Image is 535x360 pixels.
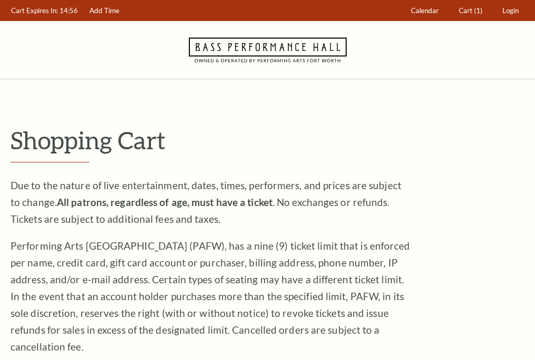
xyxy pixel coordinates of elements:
[474,6,482,15] span: (1)
[498,1,524,21] a: Login
[454,1,488,21] a: Cart (1)
[11,6,58,15] span: Cart Expires In:
[57,196,272,208] strong: All patrons, regardless of age, must have a ticket
[59,6,78,15] span: 14:56
[411,6,439,15] span: Calendar
[11,179,401,225] span: Due to the nature of live entertainment, dates, times, performers, and prices are subject to chan...
[11,127,524,153] p: Shopping Cart
[406,1,444,21] a: Calendar
[11,238,410,355] p: Performing Arts [GEOGRAPHIC_DATA] (PAFW), has a nine (9) ticket limit that is enforced per name, ...
[459,6,472,15] span: Cart
[85,1,125,21] a: Add Time
[502,6,519,15] span: Login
